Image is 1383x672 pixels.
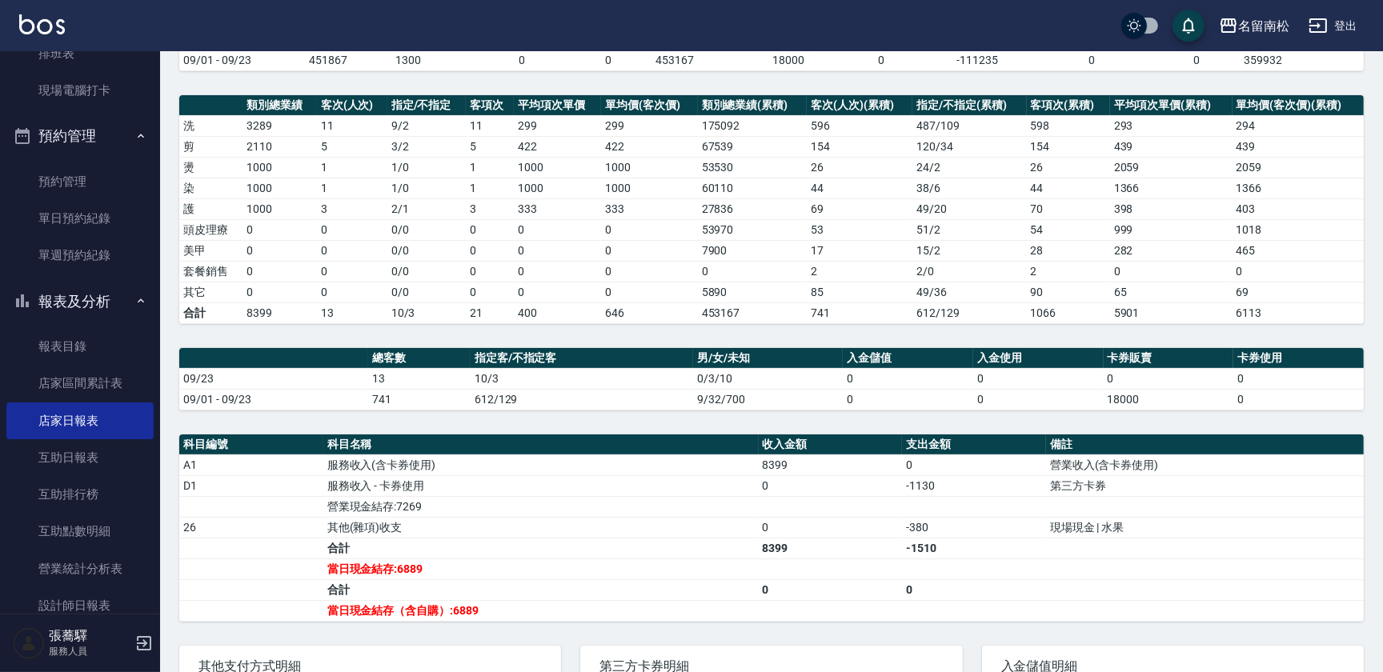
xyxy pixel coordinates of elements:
td: 44 [1027,178,1110,198]
table: a dense table [179,434,1364,622]
td: 洗 [179,115,243,136]
td: 0 [317,219,387,240]
td: 90 [1027,282,1110,302]
td: 0 [843,368,973,389]
td: 0 [843,389,973,410]
td: 27836 [698,198,808,219]
td: 487 / 109 [912,115,1026,136]
a: 營業統計分析表 [6,550,154,587]
td: 0 [1233,368,1364,389]
td: 53530 [698,157,808,178]
td: 422 [601,136,697,157]
td: 0 [466,261,514,282]
div: 名留南松 [1238,16,1289,36]
h5: 張蕎驛 [49,628,130,644]
td: 頭皮理療 [179,219,243,240]
td: 612/129 [471,389,693,410]
td: 合計 [323,538,759,558]
td: 09/23 [179,368,368,389]
td: 染 [179,178,243,198]
td: A1 [179,454,323,475]
td: 1300 [391,50,478,70]
td: 21 [466,302,514,323]
td: 服務收入(含卡券使用) [323,454,759,475]
th: 指定/不指定(累積) [912,95,1026,116]
td: 294 [1233,115,1364,136]
td: 69 [807,198,912,219]
td: 741 [807,302,912,323]
td: 3 [466,198,514,219]
th: 平均項次單價 [514,95,601,116]
button: save [1173,10,1205,42]
td: -1510 [902,538,1046,558]
td: 5 [317,136,387,157]
td: 0 [759,475,903,496]
td: 3289 [243,115,317,136]
td: 0 [902,579,1046,600]
td: 10/3 [471,368,693,389]
td: 69 [1233,282,1364,302]
td: 1 / 0 [387,157,466,178]
td: 49 / 20 [912,198,1026,219]
td: 1 [466,157,514,178]
td: 0 [601,282,697,302]
td: 0 [759,579,903,600]
td: 333 [601,198,697,219]
td: 13 [317,302,387,323]
td: 10/3 [387,302,466,323]
td: 0 [243,240,317,261]
td: 26 [179,517,323,538]
td: 護 [179,198,243,219]
td: 403 [1233,198,1364,219]
td: 0 [1030,50,1153,70]
td: 0 [1233,389,1364,410]
button: 報表及分析 [6,281,154,322]
th: 卡券使用 [1233,348,1364,369]
td: 合計 [323,579,759,600]
td: 第三方卡券 [1046,475,1364,496]
td: 0 [479,50,565,70]
td: 465 [1233,240,1364,261]
td: 3 [317,198,387,219]
td: 3 / 2 [387,136,466,157]
td: 9 / 2 [387,115,466,136]
td: 612/129 [912,302,1026,323]
th: 客次(人次)(累積) [807,95,912,116]
td: 6113 [1233,302,1364,323]
a: 互助排行榜 [6,476,154,513]
td: 0 [514,219,601,240]
td: 2 / 1 [387,198,466,219]
td: 0 [514,282,601,302]
td: 套餐銷售 [179,261,243,282]
td: 服務收入 - 卡券使用 [323,475,759,496]
th: 收入金額 [759,434,903,455]
a: 單日預約紀錄 [6,200,154,237]
th: 類別總業績(累積) [698,95,808,116]
td: 0 / 0 [387,219,466,240]
td: 26 [1027,157,1110,178]
td: 120 / 34 [912,136,1026,157]
th: 平均項次單價(累積) [1110,95,1233,116]
td: 0/3/10 [693,368,843,389]
p: 服務人員 [49,644,130,658]
img: Person [13,627,45,659]
th: 單均價(客次價)(累積) [1233,95,1364,116]
a: 單週預約紀錄 [6,237,154,274]
td: 0 [1153,50,1240,70]
td: 53970 [698,219,808,240]
td: 剪 [179,136,243,157]
td: 65 [1110,282,1233,302]
td: 0 [243,282,317,302]
td: -1130 [902,475,1046,496]
td: 0 [601,240,697,261]
td: 1366 [1110,178,1233,198]
td: 營業現金結存:7269 [323,496,759,517]
td: 0 [514,240,601,261]
th: 男/女/未知 [693,348,843,369]
td: 439 [1110,136,1233,157]
td: 0 [317,261,387,282]
th: 總客數 [368,348,471,369]
td: 2 [1027,261,1110,282]
td: 0 [466,282,514,302]
td: 451867 [305,50,391,70]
